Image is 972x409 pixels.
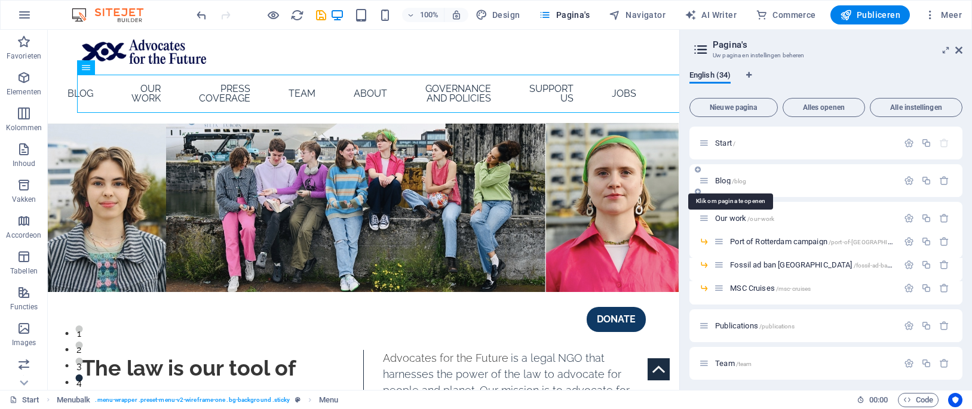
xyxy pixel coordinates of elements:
[939,358,949,368] div: Verwijderen
[726,284,898,292] div: MSC Cruises/msc-cruises
[921,176,931,186] div: Dupliceren
[732,178,747,184] span: /blog
[314,8,328,22] i: Opslaan (Ctrl+S)
[904,213,914,223] div: Instellingen
[939,283,949,293] div: Verwijderen
[715,321,795,330] span: Klik om pagina te openen
[776,285,811,292] span: /msc-cruises
[751,5,821,24] button: Commerce
[939,213,949,223] div: Verwijderen
[921,213,931,223] div: Dupliceren
[712,214,898,222] div: Our work/our-work
[10,393,39,407] a: Klik om selectie op te heffen, dubbelklik om Pagina's te open
[939,176,949,186] div: Verwijderen
[95,393,290,407] span: . menu-wrapper .preset-menu-v2-wireframe-one .bg-background .sticky
[921,358,931,368] div: Dupliceren
[12,338,36,348] p: Images
[730,284,811,293] span: Klik om pagina te openen
[904,260,914,270] div: Instellingen
[759,323,795,330] span: /publications
[783,98,865,117] button: Alles openen
[919,5,967,24] button: Meer
[712,139,898,147] div: Start/
[904,138,914,148] div: Instellingen
[747,216,774,222] span: /our-work
[830,5,910,24] button: Publiceren
[939,260,949,270] div: Verwijderen
[712,322,898,330] div: Publications/publications
[695,104,772,111] span: Nieuwe pagina
[712,177,898,184] div: Blog/blog
[733,140,735,147] span: /
[476,9,520,21] span: Design
[69,8,158,22] img: Editor Logo
[921,138,931,148] div: Dupliceren
[13,159,36,168] p: Inhoud
[27,328,35,335] button: 3
[451,10,462,20] i: Stel bij het wijzigen van de grootte van de weergegeven website automatisch het juist zoomniveau ...
[27,296,35,303] button: 1
[730,237,942,246] span: Klik om pagina te openen
[829,239,942,245] span: /port-of-[GEOGRAPHIC_DATA]-campaign
[689,70,962,93] div: Taal-tabbladen
[756,9,816,21] span: Commerce
[903,393,933,407] span: Code
[715,359,752,368] span: Klik om pagina te openen
[870,98,962,117] button: Alle instellingen
[195,8,208,22] i: Ongedaan maken: Elementen verwijderen (Ctrl+Z)
[713,50,939,61] h3: Uw pagina en instellingen beheren
[921,283,931,293] div: Dupliceren
[904,176,914,186] div: Instellingen
[12,195,36,204] p: Vakken
[878,395,879,404] span: :
[314,8,328,22] button: save
[712,359,898,367] div: Team/team
[726,238,898,245] div: Port of Rotterdam campaign/port-of-[GEOGRAPHIC_DATA]-campaign
[319,393,338,407] span: Klik om te selecteren, dubbelklik om te bewerken
[680,5,741,24] button: AI Writer
[869,393,888,407] span: 00 00
[7,87,41,97] p: Elementen
[604,5,670,24] button: Navigator
[898,393,939,407] button: Code
[420,8,439,22] h6: 100%
[290,8,304,22] i: Pagina opnieuw laden
[7,51,41,61] p: Favorieten
[726,261,898,269] div: Fossil ad ban [GEOGRAPHIC_DATA]/fossil-ad-ban-[GEOGRAPHIC_DATA]
[609,9,666,21] span: Navigator
[713,39,962,50] h2: Pagina's
[875,104,957,111] span: Alle instellingen
[840,9,900,21] span: Publiceren
[730,260,954,269] span: Klik om pagina te openen
[904,283,914,293] div: Instellingen
[689,68,731,85] span: English (34)
[7,374,41,383] p: Schuifblok
[788,104,860,111] span: Alles openen
[857,393,888,407] h6: Sessietijd
[57,393,339,407] nav: breadcrumb
[471,5,525,24] button: Design
[6,123,42,133] p: Kolommen
[10,266,38,276] p: Tabellen
[194,8,208,22] button: undo
[948,393,962,407] button: Usercentrics
[27,345,35,352] button: 4
[921,260,931,270] div: Dupliceren
[715,139,735,147] span: Klik om pagina te openen
[924,9,962,21] span: Meer
[290,8,304,22] button: reload
[689,98,778,117] button: Nieuwe pagina
[6,230,41,240] p: Accordeon
[921,236,931,247] div: Dupliceren
[854,262,954,269] span: /fossil-ad-ban-[GEOGRAPHIC_DATA]
[266,8,280,22] button: Klik hier om de voorbeeldmodus te verlaten en verder te gaan met bewerken
[57,393,91,407] span: Klik om te selecteren, dubbelklik om te bewerken
[685,9,737,21] span: AI Writer
[10,302,38,312] p: Functies
[904,236,914,247] div: Instellingen
[736,361,752,367] span: /team
[27,312,35,319] button: 2
[939,321,949,331] div: Verwijderen
[402,8,444,22] button: 100%
[939,236,949,247] div: Verwijderen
